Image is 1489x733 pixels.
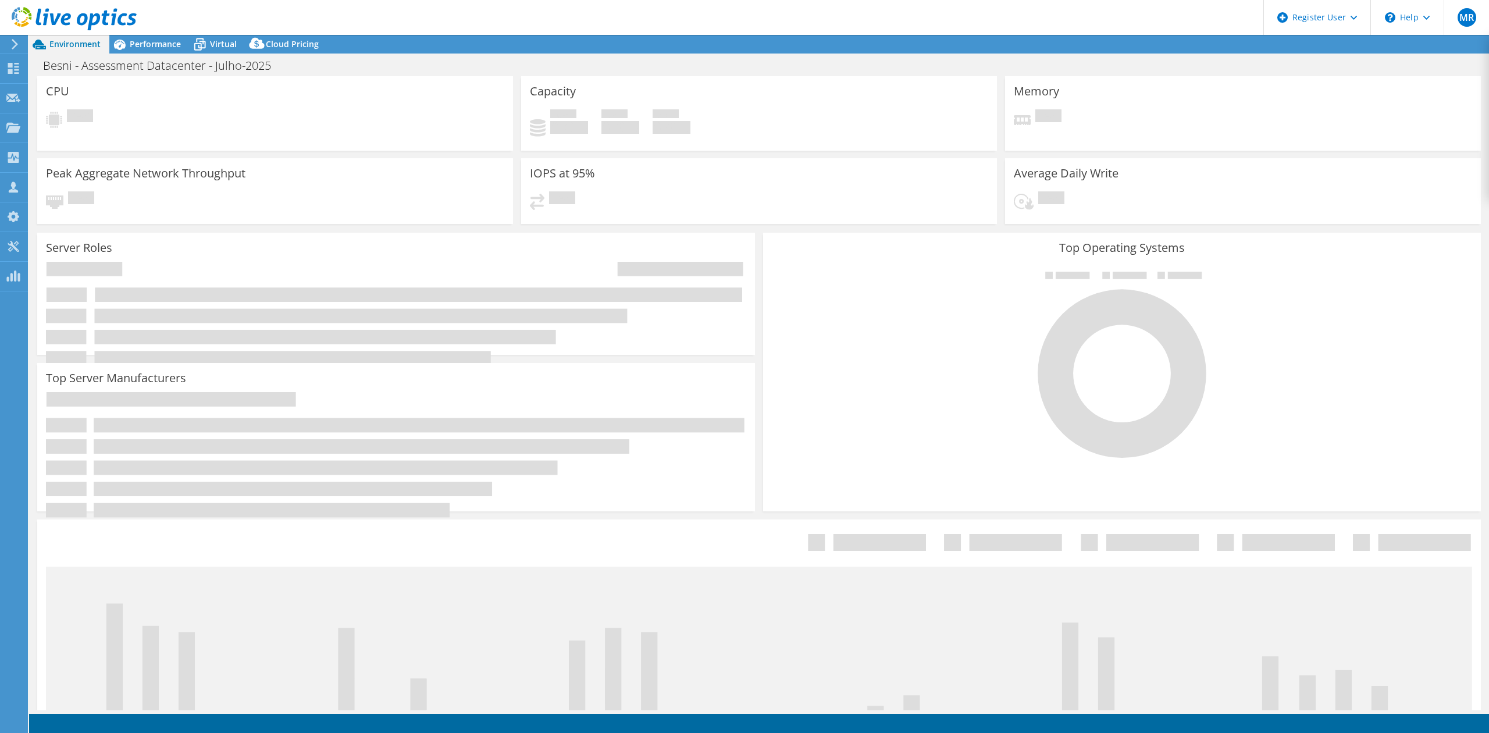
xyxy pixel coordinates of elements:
[46,85,69,98] h3: CPU
[1014,85,1059,98] h3: Memory
[530,85,576,98] h3: Capacity
[601,109,628,121] span: Free
[46,241,112,254] h3: Server Roles
[46,167,245,180] h3: Peak Aggregate Network Throughput
[130,38,181,49] span: Performance
[68,191,94,207] span: Pending
[772,241,1472,254] h3: Top Operating Systems
[1458,8,1476,27] span: MR
[550,109,576,121] span: Used
[1038,191,1064,207] span: Pending
[1035,109,1061,125] span: Pending
[653,109,679,121] span: Total
[38,59,289,72] h1: Besni - Assessment Datacenter - Julho-2025
[530,167,595,180] h3: IOPS at 95%
[549,191,575,207] span: Pending
[49,38,101,49] span: Environment
[46,372,186,385] h3: Top Server Manufacturers
[653,121,690,134] h4: 0 GiB
[1385,12,1395,23] svg: \n
[67,109,93,125] span: Pending
[601,121,639,134] h4: 0 GiB
[266,38,319,49] span: Cloud Pricing
[550,121,588,134] h4: 0 GiB
[1014,167,1118,180] h3: Average Daily Write
[210,38,237,49] span: Virtual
